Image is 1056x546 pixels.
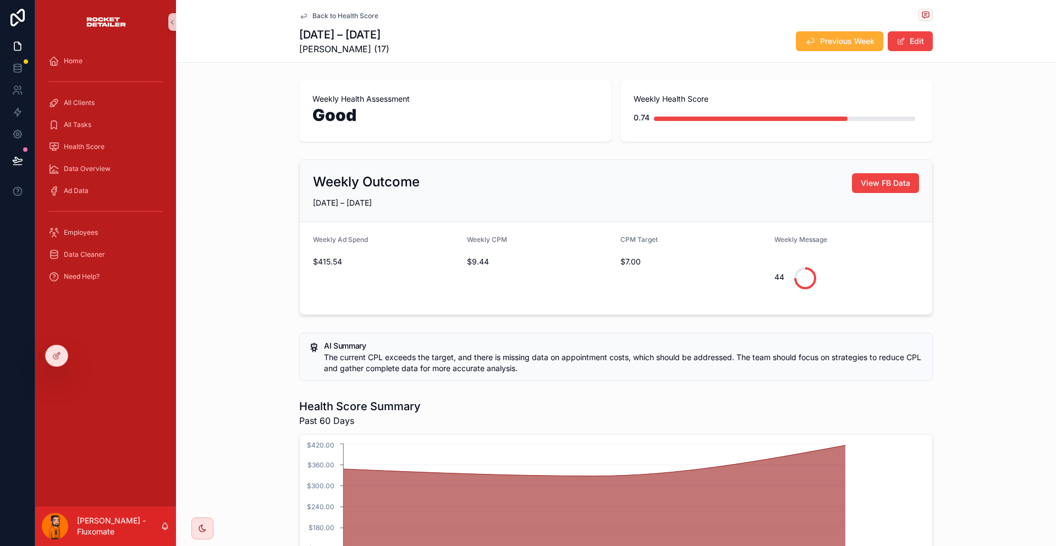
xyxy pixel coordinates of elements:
p: [PERSON_NAME] - Fluxomate [77,515,161,537]
a: All Clients [42,93,169,113]
a: Data Overview [42,159,169,179]
span: Previous Week [820,36,875,47]
a: All Tasks [42,115,169,135]
div: 0.74 [634,107,650,129]
tspan: $180.00 [309,523,334,532]
span: Employees [64,228,98,237]
span: $415.54 [313,256,458,267]
a: Health Score [42,137,169,157]
span: Data Overview [64,164,111,173]
tspan: $300.00 [307,482,334,490]
span: Weekly CPM [467,235,507,244]
span: Ad Data [64,186,89,195]
span: Health Score [64,142,105,151]
span: Weekly Ad Spend [313,235,368,244]
span: Data Cleaner [64,250,105,259]
tspan: $360.00 [307,461,334,469]
span: View FB Data [861,178,910,189]
div: 44 [774,266,784,288]
span: Home [64,57,82,65]
span: [PERSON_NAME] (17) [299,42,389,56]
a: Data Cleaner [42,245,169,264]
a: Employees [42,223,169,242]
span: Weekly Health Assessment [312,93,598,104]
h5: AI Summary [324,342,923,350]
tspan: $420.00 [307,441,334,449]
span: The current CPL exceeds the target, and there is missing data on appointment costs, which should ... [324,352,921,373]
span: [DATE] – [DATE] [313,198,372,207]
button: Previous Week [796,31,883,51]
button: View FB Data [852,173,919,193]
span: All Tasks [64,120,91,129]
h2: Weekly Outcome [313,173,420,191]
h1: Health Score Summary [299,399,421,414]
div: scrollable content [35,44,176,299]
div: The current CPL exceeds the target, and there is missing data on appointment costs, which should ... [324,352,923,374]
span: Back to Health Score [312,12,378,20]
img: App logo [85,13,127,31]
span: All Clients [64,98,95,107]
span: $7.00 [620,256,766,267]
tspan: $240.00 [307,503,334,511]
a: Back to Health Score [299,12,378,20]
span: Weekly Message [774,235,827,244]
span: Past 60 Days [299,414,421,427]
button: Edit [888,31,933,51]
h1: Good [312,107,598,128]
span: CPM Target [620,235,658,244]
a: Home [42,51,169,71]
h1: [DATE] – [DATE] [299,27,389,42]
span: Weekly Health Score [634,93,920,104]
a: Ad Data [42,181,169,201]
span: $9.44 [467,256,612,267]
